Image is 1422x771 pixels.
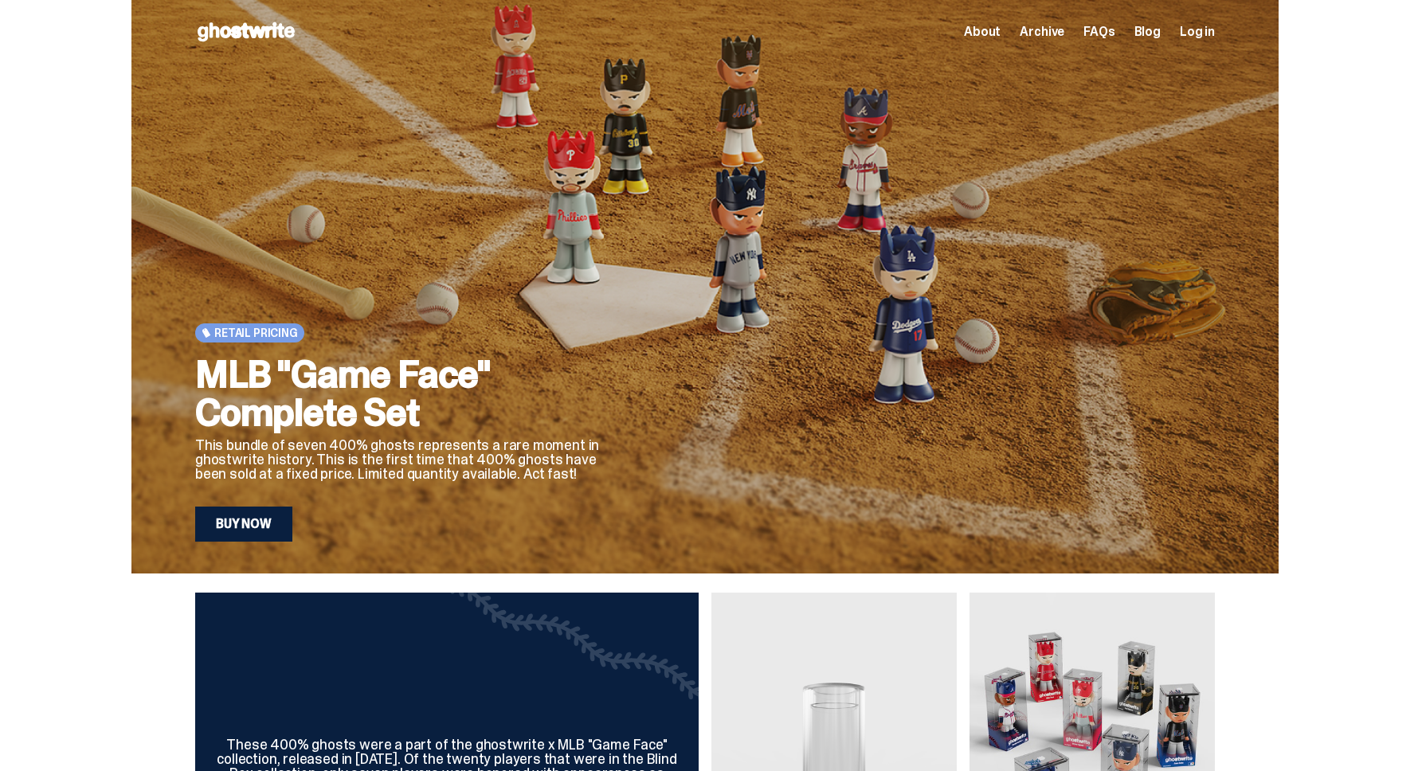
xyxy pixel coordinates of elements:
[1180,25,1215,38] a: Log in
[214,327,298,339] span: Retail Pricing
[195,438,609,481] p: This bundle of seven 400% ghosts represents a rare moment in ghostwrite history. This is the firs...
[964,25,1001,38] a: About
[1083,25,1114,38] a: FAQs
[195,355,609,432] h2: MLB "Game Face" Complete Set
[1020,25,1064,38] a: Archive
[195,507,292,542] a: Buy Now
[1134,25,1161,38] a: Blog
